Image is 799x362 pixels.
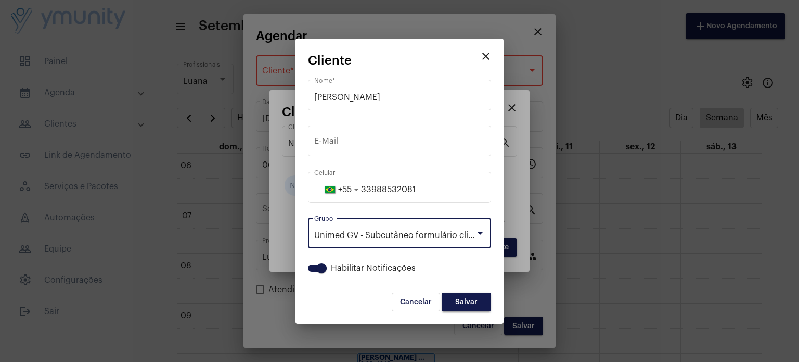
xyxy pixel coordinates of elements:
[400,298,432,306] span: Cancelar
[455,298,478,306] span: Salvar
[314,231,485,240] span: Unimed GV - Subcutâneo formulário clínico
[338,185,352,194] span: +55
[392,293,440,311] button: Cancelar
[314,93,485,102] input: Digite o nome
[308,54,352,67] span: Cliente
[331,262,416,274] span: Habilitar Notificações
[314,177,361,203] button: +55
[314,139,485,148] input: E-Mail
[480,50,492,63] mat-icon: close
[442,293,491,311] button: Salvar
[314,185,485,194] input: 31 99999-1111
